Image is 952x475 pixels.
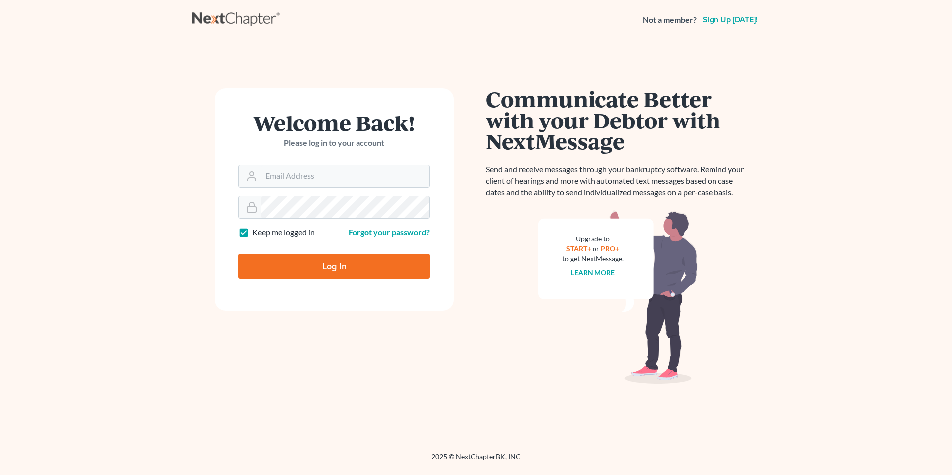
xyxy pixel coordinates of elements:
[252,227,315,238] label: Keep me logged in
[238,137,430,149] p: Please log in to your account
[238,254,430,279] input: Log In
[261,165,429,187] input: Email Address
[486,164,750,198] p: Send and receive messages through your bankruptcy software. Remind your client of hearings and mo...
[593,244,600,253] span: or
[601,244,620,253] a: PRO+
[562,234,624,244] div: Upgrade to
[349,227,430,237] a: Forgot your password?
[238,112,430,133] h1: Welcome Back!
[562,254,624,264] div: to get NextMessage.
[701,16,760,24] a: Sign up [DATE]!
[643,14,697,26] strong: Not a member?
[571,268,615,277] a: Learn more
[486,88,750,152] h1: Communicate Better with your Debtor with NextMessage
[538,210,698,384] img: nextmessage_bg-59042aed3d76b12b5cd301f8e5b87938c9018125f34e5fa2b7a6b67550977c72.svg
[567,244,592,253] a: START+
[192,452,760,470] div: 2025 © NextChapterBK, INC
